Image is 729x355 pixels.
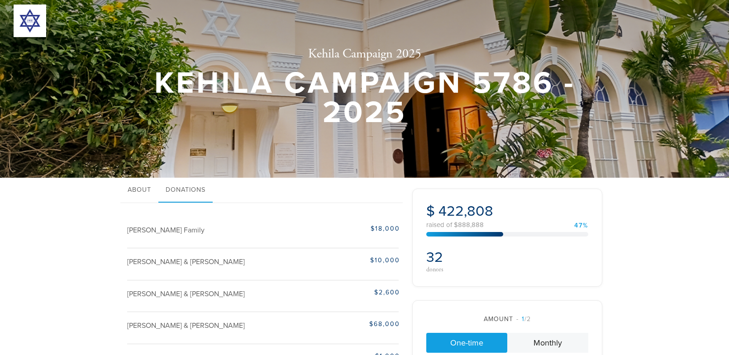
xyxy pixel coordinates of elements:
[426,222,588,228] div: raised of $888,888
[426,266,505,273] div: donors
[120,178,158,203] a: About
[305,319,400,329] div: $68,000
[127,257,245,266] span: [PERSON_NAME] & [PERSON_NAME]
[426,333,507,353] a: One-time
[127,226,205,235] span: [PERSON_NAME] Family
[507,333,588,353] a: Monthly
[438,203,493,220] span: 422,808
[516,315,531,323] span: /2
[426,314,588,324] div: Amount
[127,289,245,298] span: [PERSON_NAME] & [PERSON_NAME]
[305,288,400,297] div: $2,600
[522,315,524,323] span: 1
[305,224,400,233] div: $18,000
[426,249,505,266] h2: 32
[152,69,577,127] h1: Kehila Campaign 5786 - 2025
[127,321,245,330] span: [PERSON_NAME] & [PERSON_NAME]
[574,222,588,229] div: 47%
[14,5,46,37] img: 300x300_JWB%20logo.png
[158,178,213,203] a: Donations
[426,203,435,220] span: $
[152,47,577,62] h2: Kehila Campaign 2025
[305,256,400,265] div: $10,000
